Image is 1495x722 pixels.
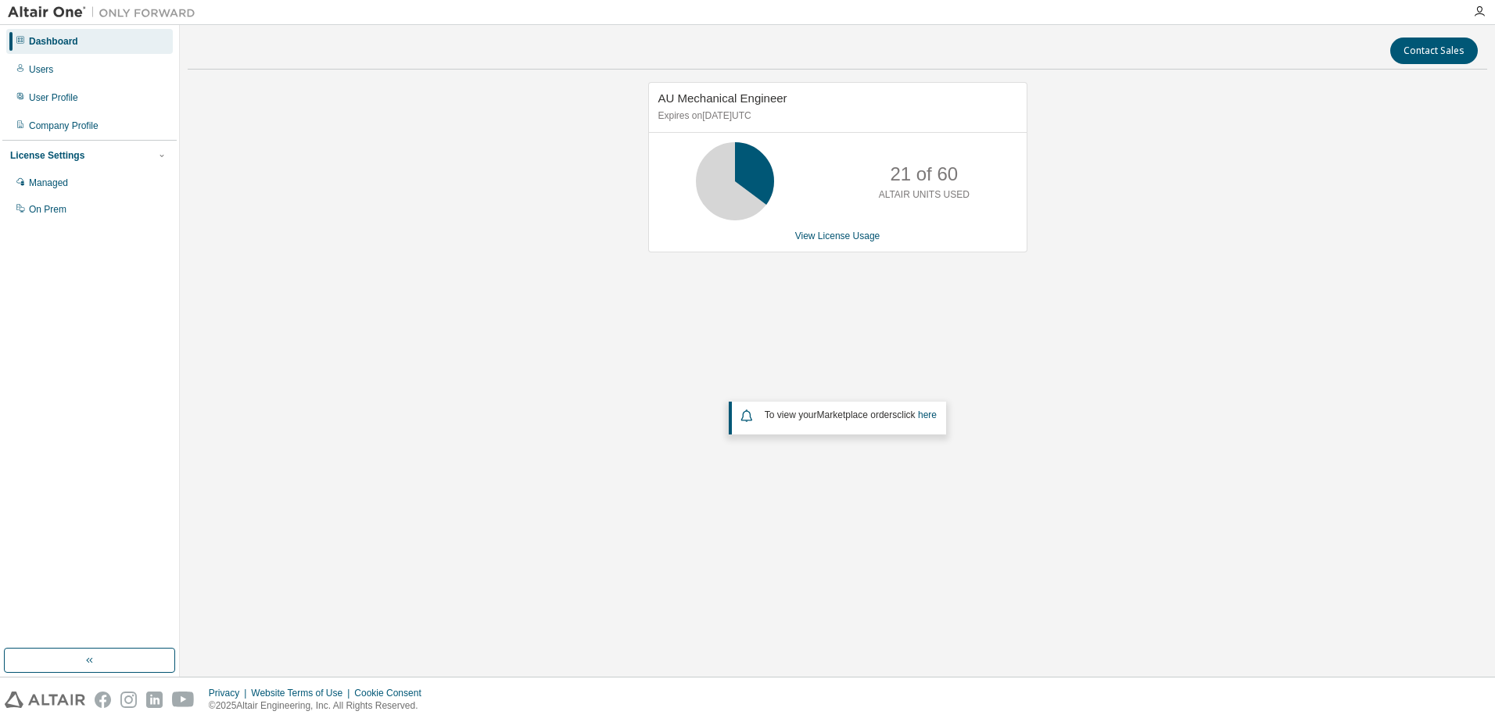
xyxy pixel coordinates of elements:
div: Privacy [209,687,251,699]
p: Expires on [DATE] UTC [658,109,1013,123]
div: License Settings [10,149,84,162]
div: Company Profile [29,120,99,132]
img: instagram.svg [120,692,137,708]
p: ALTAIR UNITS USED [879,188,970,202]
div: User Profile [29,91,78,104]
p: © 2025 Altair Engineering, Inc. All Rights Reserved. [209,699,431,713]
img: altair_logo.svg [5,692,85,708]
div: Website Terms of Use [251,687,354,699]
div: Dashboard [29,35,78,48]
span: AU Mechanical Engineer [658,91,787,105]
div: Cookie Consent [354,687,430,699]
span: To view your click [765,409,937,420]
img: Altair One [8,5,203,20]
img: youtube.svg [172,692,195,708]
div: Users [29,63,53,76]
a: here [918,409,937,420]
img: facebook.svg [95,692,111,708]
a: View License Usage [795,231,880,241]
div: Managed [29,177,68,189]
div: On Prem [29,203,66,216]
p: 21 of 60 [890,161,958,188]
button: Contact Sales [1390,38,1478,64]
img: linkedin.svg [146,692,163,708]
em: Marketplace orders [817,409,898,420]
